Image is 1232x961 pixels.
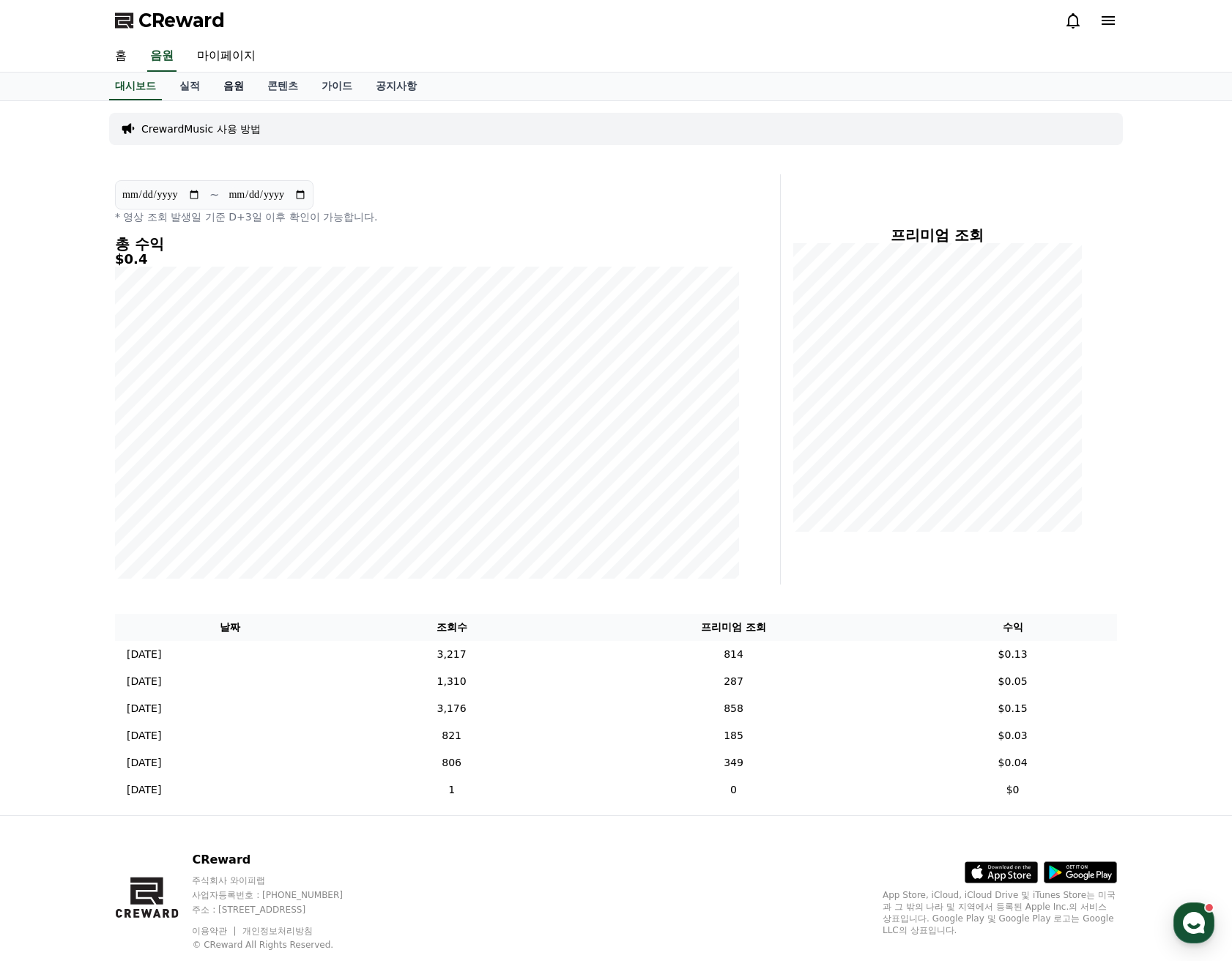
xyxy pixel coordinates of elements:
[908,641,1117,668] td: $0.13
[185,41,267,72] a: 마이페이지
[192,889,371,901] p: 사업자등록번호 : [PHONE_NUMBER]
[115,252,739,267] h5: $0.4
[127,782,161,798] p: [DATE]
[344,749,558,776] td: 806
[141,122,261,136] a: CrewardMusic 사용 방법
[226,486,244,498] span: 설정
[212,73,256,100] a: 음원
[559,722,908,749] td: 185
[109,73,162,100] a: 대시보드
[883,889,1117,936] p: App Store, iCloud, iCloud Drive 및 iTunes Store는 미국과 그 밖의 나라 및 지역에서 등록된 Apple Inc.의 서비스 상표입니다. Goo...
[134,487,152,499] span: 대화
[364,73,428,100] a: 공지사항
[115,9,225,32] a: CReward
[127,701,161,716] p: [DATE]
[127,647,161,662] p: [DATE]
[344,776,558,804] td: 1
[209,186,219,204] p: ~
[115,209,739,224] p: * 영상 조회 발생일 기준 D+3일 이후 확인이 가능합니다.
[103,41,138,72] a: 홈
[4,464,97,501] a: 홈
[256,73,310,100] a: 콘텐츠
[192,926,238,936] a: 이용약관
[189,464,281,501] a: 설정
[127,728,161,743] p: [DATE]
[908,722,1117,749] td: $0.03
[559,668,908,695] td: 287
[559,641,908,668] td: 814
[115,614,344,641] th: 날짜
[192,851,371,869] p: CReward
[97,464,189,501] a: 대화
[115,236,739,252] h4: 총 수익
[138,9,225,32] span: CReward
[559,776,908,804] td: 0
[147,41,177,72] a: 음원
[908,695,1117,722] td: $0.15
[344,695,558,722] td: 3,176
[908,749,1117,776] td: $0.04
[344,614,558,641] th: 조회수
[46,486,55,498] span: 홈
[908,668,1117,695] td: $0.05
[559,614,908,641] th: 프리미엄 조회
[908,776,1117,804] td: $0
[127,755,161,771] p: [DATE]
[559,695,908,722] td: 858
[310,73,364,100] a: 가이드
[344,668,558,695] td: 1,310
[242,926,313,936] a: 개인정보처리방침
[908,614,1117,641] th: 수익
[344,722,558,749] td: 821
[559,749,908,776] td: 349
[192,939,371,951] p: © CReward All Rights Reserved.
[793,227,1082,243] h4: 프리미엄 조회
[344,641,558,668] td: 3,217
[192,904,371,916] p: 주소 : [STREET_ADDRESS]
[168,73,212,100] a: 실적
[192,875,371,886] p: 주식회사 와이피랩
[127,674,161,689] p: [DATE]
